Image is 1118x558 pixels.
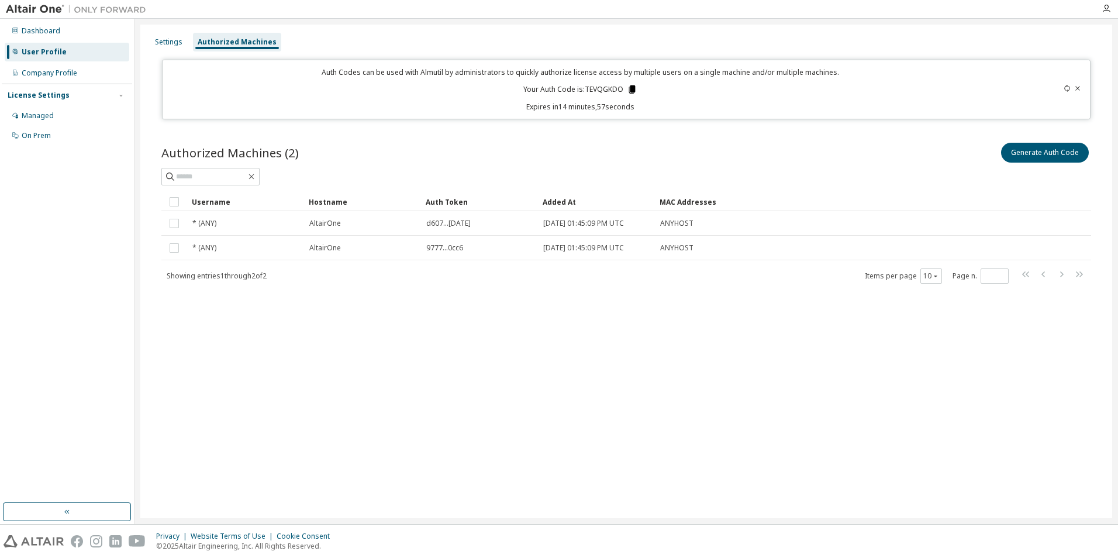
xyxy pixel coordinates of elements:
[161,144,299,161] span: Authorized Machines (2)
[426,219,471,228] span: d607...[DATE]
[4,535,64,547] img: altair_logo.svg
[22,68,77,78] div: Company Profile
[865,268,942,284] span: Items per page
[543,219,624,228] span: [DATE] 01:45:09 PM UTC
[192,219,216,228] span: * (ANY)
[170,67,992,77] p: Auth Codes can be used with Almutil by administrators to quickly authorize license access by mult...
[543,192,650,211] div: Added At
[198,37,277,47] div: Authorized Machines
[523,84,637,95] p: Your Auth Code is: TEVQGKDO
[426,192,533,211] div: Auth Token
[660,192,968,211] div: MAC Addresses
[22,111,54,120] div: Managed
[8,91,70,100] div: License Settings
[192,192,299,211] div: Username
[155,37,182,47] div: Settings
[109,535,122,547] img: linkedin.svg
[660,219,693,228] span: ANYHOST
[309,243,341,253] span: AltairOne
[170,102,992,112] p: Expires in 14 minutes, 57 seconds
[71,535,83,547] img: facebook.svg
[22,131,51,140] div: On Prem
[6,4,152,15] img: Altair One
[543,243,624,253] span: [DATE] 01:45:09 PM UTC
[192,243,216,253] span: * (ANY)
[309,192,416,211] div: Hostname
[156,532,191,541] div: Privacy
[277,532,337,541] div: Cookie Consent
[426,243,463,253] span: 9777...0cc6
[156,541,337,551] p: © 2025 Altair Engineering, Inc. All Rights Reserved.
[953,268,1009,284] span: Page n.
[22,26,60,36] div: Dashboard
[1001,143,1089,163] button: Generate Auth Code
[129,535,146,547] img: youtube.svg
[167,271,267,281] span: Showing entries 1 through 2 of 2
[923,271,939,281] button: 10
[660,243,693,253] span: ANYHOST
[309,219,341,228] span: AltairOne
[191,532,277,541] div: Website Terms of Use
[90,535,102,547] img: instagram.svg
[22,47,67,57] div: User Profile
